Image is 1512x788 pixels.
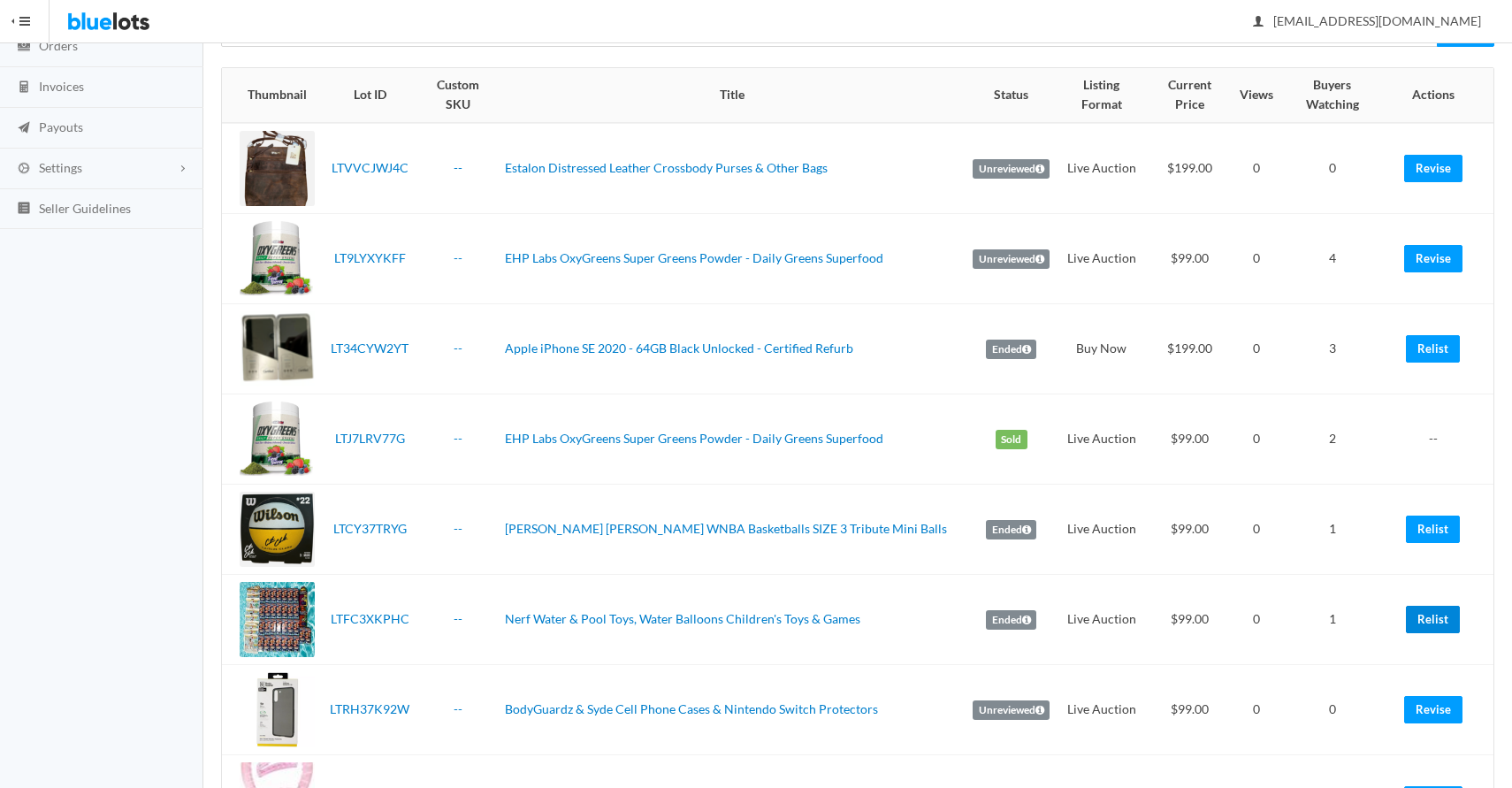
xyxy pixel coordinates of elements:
td: Live Auction [1057,485,1146,575]
label: Ended [986,610,1036,630]
a: Relist [1406,335,1460,363]
a: EHP Labs OxyGreens Super Greens Powder - Daily Greens Superfood [505,431,883,446]
td: Buy Now [1057,304,1146,394]
span: Invoices [39,79,84,94]
a: Relist [1406,516,1460,543]
a: Apple iPhone SE 2020 - 64GB Black Unlocked - Certified Refurb [505,340,853,356]
span: Orders [39,38,78,53]
th: Custom SKU [417,68,498,123]
th: Lot ID [322,68,417,123]
a: Relist [1406,606,1460,633]
a: Estalon Distressed Leather Crossbody Purses & Other Bags [505,160,828,175]
span: Payouts [39,119,83,134]
a: -- [454,340,462,356]
a: -- [454,250,462,265]
span: Settings [39,160,82,175]
a: [PERSON_NAME] [PERSON_NAME] WNBA Basketballs SIZE 3 Tribute Mini Balls [505,521,947,536]
td: Live Auction [1057,665,1146,755]
a: Revise [1404,245,1462,272]
a: -- [454,431,462,446]
a: LT34CYW2YT [331,340,409,356]
ion-icon: list box [15,201,33,218]
a: EHP Labs OxyGreens Super Greens Powder - Daily Greens Superfood [505,250,883,265]
a: -- [454,521,462,536]
td: 0 [1233,665,1280,755]
th: Views [1233,68,1280,123]
td: 0 [1233,394,1280,485]
ion-icon: calculator [15,80,33,96]
th: Listing Format [1057,68,1146,123]
ion-icon: person [1249,14,1267,31]
td: $99.00 [1146,214,1233,304]
td: $99.00 [1146,665,1233,755]
label: Unreviewed [973,249,1050,269]
td: 4 [1280,214,1383,304]
td: 0 [1280,665,1383,755]
a: LT9LYXYKFF [334,250,406,265]
th: Status [966,68,1057,123]
label: Sold [996,430,1027,449]
td: Live Auction [1057,123,1146,214]
label: Ended [986,340,1036,359]
a: Revise [1404,696,1462,723]
td: 2 [1280,394,1383,485]
td: 0 [1233,214,1280,304]
a: LTFC3XKPHC [331,611,409,626]
td: 0 [1233,123,1280,214]
td: Live Auction [1057,214,1146,304]
th: Current Price [1146,68,1233,123]
td: $99.00 [1146,394,1233,485]
label: Unreviewed [973,700,1050,720]
a: LTCY37TRYG [333,521,407,536]
ion-icon: cash [15,39,33,56]
span: Seller Guidelines [39,201,131,216]
td: 0 [1233,485,1280,575]
td: Live Auction [1057,575,1146,665]
a: -- [454,701,462,716]
td: $99.00 [1146,485,1233,575]
a: -- [454,611,462,626]
td: Live Auction [1057,394,1146,485]
a: Revise [1404,155,1462,182]
a: Nerf Water & Pool Toys, Water Balloons Children's Toys & Games [505,611,860,626]
span: [EMAIL_ADDRESS][DOMAIN_NAME] [1254,13,1481,28]
a: LTRH37K92W [330,701,409,716]
th: Thumbnail [222,68,322,123]
td: $99.00 [1146,575,1233,665]
label: Ended [986,520,1036,539]
ion-icon: cog [15,161,33,178]
a: -- [454,160,462,175]
td: 0 [1233,575,1280,665]
td: $199.00 [1146,123,1233,214]
td: 1 [1280,485,1383,575]
td: -- [1384,394,1493,485]
td: $199.00 [1146,304,1233,394]
a: LTVVCJWJ4C [332,160,409,175]
a: LTJ7LRV77G [335,431,405,446]
a: BodyGuardz & Syde Cell Phone Cases & Nintendo Switch Protectors [505,701,878,716]
td: 1 [1280,575,1383,665]
ion-icon: paper plane [15,120,33,137]
th: Title [498,68,966,123]
td: 3 [1280,304,1383,394]
label: Unreviewed [973,159,1050,179]
td: 0 [1233,304,1280,394]
td: 0 [1280,123,1383,214]
th: Buyers Watching [1280,68,1383,123]
th: Actions [1384,68,1493,123]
